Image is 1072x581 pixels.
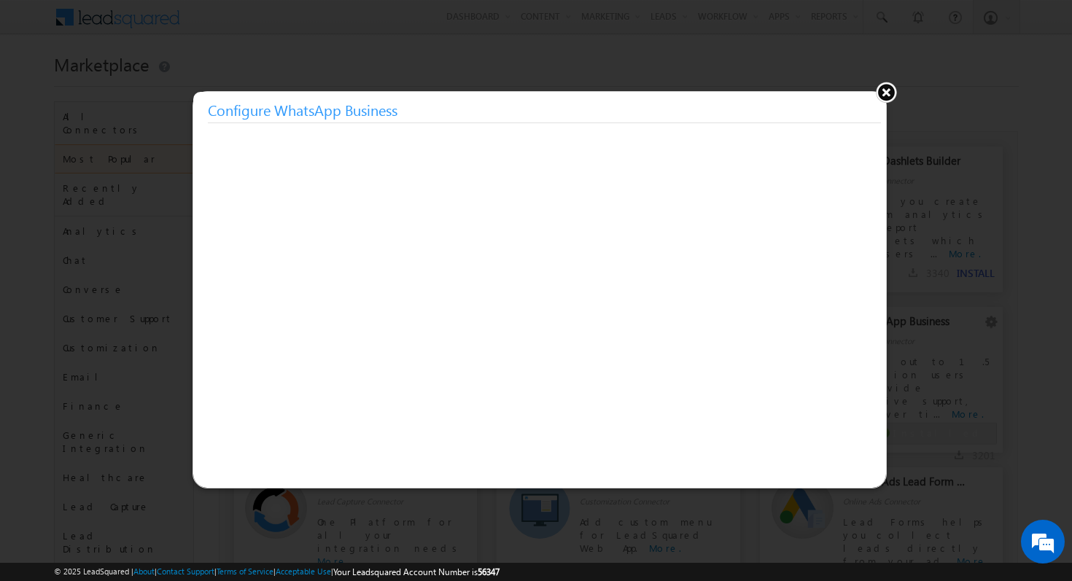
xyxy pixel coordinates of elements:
h3: Configure WhatsApp Business [208,97,881,123]
img: d_60004797649_company_0_60004797649 [25,77,61,95]
a: Terms of Service [217,566,273,576]
span: 56347 [478,566,500,577]
div: Minimize live chat window [239,7,274,42]
span: Your Leadsquared Account Number is [333,566,500,577]
a: About [133,566,155,576]
a: Contact Support [157,566,214,576]
textarea: Type your message and hit 'Enter' [19,135,266,437]
div: Chat with us now [76,77,245,95]
em: Start Chat [198,449,265,469]
span: © 2025 LeadSquared | | | | | [54,565,500,579]
a: Acceptable Use [276,566,331,576]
